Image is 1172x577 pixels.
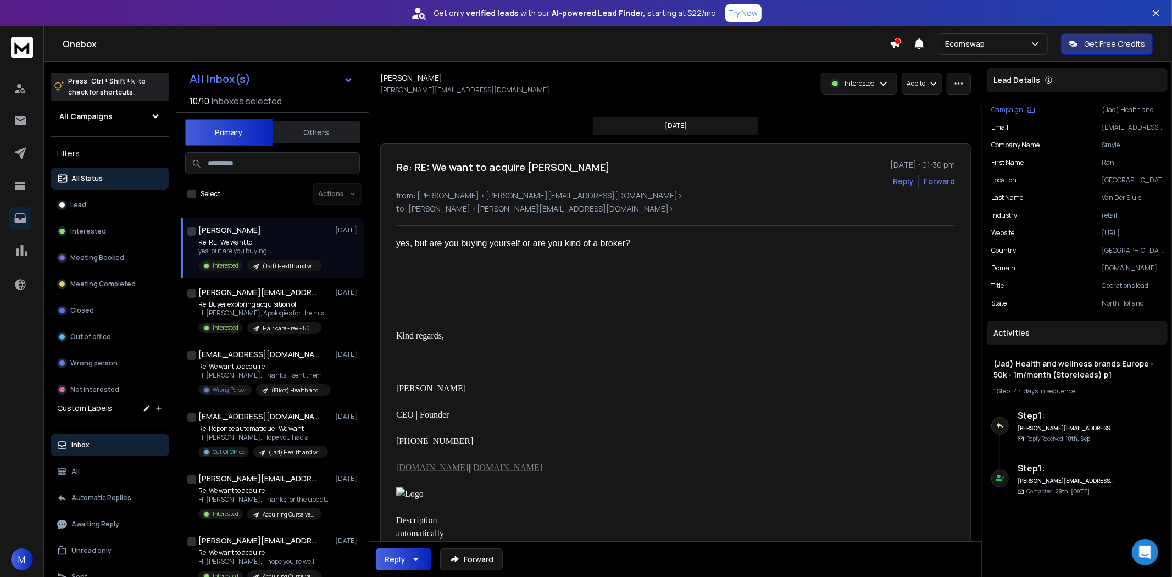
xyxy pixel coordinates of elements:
[991,123,1008,132] p: Email
[57,403,112,414] h3: Custom Labels
[51,379,169,401] button: Not Interested
[1018,424,1114,432] h6: [PERSON_NAME][EMAIL_ADDRESS][DOMAIN_NAME]
[70,253,124,262] p: Meeting Booked
[335,474,360,483] p: [DATE]
[1102,141,1163,149] p: Smyle
[993,358,1161,380] h1: (Jad) Health and wellness brands Europe - 50k - 1m/month (Storeleads) p1
[71,441,90,450] p: Inbox
[1102,123,1163,132] p: [EMAIL_ADDRESS][DOMAIN_NAME]
[198,473,319,484] h1: [PERSON_NAME][EMAIL_ADDRESS][DOMAIN_NAME]
[1018,462,1114,475] h6: Step 1 :
[271,386,324,395] p: (Eliott) Health and wellness brands Europe - 50k - 1m/month (Storeleads) p2
[70,280,136,288] p: Meeting Completed
[376,548,431,570] button: Reply
[1102,229,1163,237] p: [URL][DOMAIN_NAME]
[51,352,169,374] button: Wrong person
[991,246,1016,255] p: Country
[51,434,169,456] button: Inbox
[70,332,111,341] p: Out of office
[1102,158,1163,167] p: Ran
[70,306,94,315] p: Closed
[335,412,360,421] p: [DATE]
[198,247,322,256] p: yes, but are you buying
[213,448,245,456] p: Out Of Office
[68,76,146,98] p: Press to check for shortcuts.
[890,159,955,170] p: [DATE] : 01:30 pm
[440,548,503,570] button: Forward
[71,174,103,183] p: All Status
[987,321,1168,345] div: Activities
[845,79,875,88] p: Interested
[71,467,80,476] p: All
[665,121,687,130] p: [DATE]
[396,190,955,201] p: from: [PERSON_NAME] <[PERSON_NAME][EMAIL_ADDRESS][DOMAIN_NAME]>
[725,4,762,22] button: Try Now
[213,262,238,270] p: Interested
[71,546,112,555] p: Unread only
[1065,435,1090,442] span: 10th, Sep
[213,386,247,394] p: Wrong Person
[945,38,989,49] p: Ecomswap
[335,288,360,297] p: [DATE]
[1026,435,1090,443] p: Reply Received
[396,159,610,175] h1: Re: RE: We want to acquire [PERSON_NAME]
[991,193,1023,202] p: Last Name
[198,287,319,298] h1: [PERSON_NAME][EMAIL_ADDRESS][DOMAIN_NAME]
[51,487,169,509] button: Automatic Replies
[1055,487,1090,495] span: 28th, [DATE]
[51,106,169,127] button: All Campaigns
[185,119,273,146] button: Primary
[190,95,209,108] span: 10 / 10
[924,176,955,187] div: Forward
[434,8,716,19] p: Get only with our starting at $22/mo
[907,79,925,88] p: Add to
[335,536,360,545] p: [DATE]
[198,300,330,309] p: Re: Buyer exploring acquisition of
[198,309,330,318] p: Hi [PERSON_NAME], Apologies for the mix-up
[991,158,1024,167] p: First Name
[63,37,890,51] h1: Onebox
[1132,539,1158,565] div: Open Intercom Messenger
[198,371,330,380] p: Hi [PERSON_NAME], Thanks! I sent them
[198,362,330,371] p: Re: We want to acquire
[396,487,447,539] img: Logo Description automatically generated
[11,548,33,570] button: M
[396,408,717,421] p: CEO | Founder
[11,37,33,58] img: logo
[396,461,717,474] p: |
[70,227,106,236] p: Interested
[198,557,322,566] p: Hi [PERSON_NAME], I hope you're well!
[269,448,321,457] p: (Jad) Health and wellness brands Europe - 50k - 1m/month (Storeleads) p1
[1102,246,1163,255] p: [GEOGRAPHIC_DATA]
[213,510,238,518] p: Interested
[552,8,646,19] strong: AI-powered Lead Finder,
[198,411,319,422] h1: [EMAIL_ADDRESS][DOMAIN_NAME]
[51,299,169,321] button: Closed
[396,382,717,395] p: [PERSON_NAME]
[396,237,717,250] div: yes, but are you buying yourself or are you kind of a broker?
[51,220,169,242] button: Interested
[198,238,322,247] p: Re: RE: We want to
[335,226,360,235] p: [DATE]
[71,520,119,529] p: Awaiting Reply
[729,8,758,19] p: Try Now
[466,8,519,19] strong: verified leads
[396,435,717,448] p: [PHONE_NUMBER]
[51,146,169,161] h3: Filters
[991,281,1004,290] p: title
[51,513,169,535] button: Awaiting Reply
[181,68,362,90] button: All Inbox(s)
[1061,33,1153,55] button: Get Free Credits
[993,386,1010,396] span: 1 Step
[470,463,543,472] a: [DOMAIN_NAME]
[1102,193,1163,202] p: Van Der Sluis
[1018,409,1114,422] h6: Step 1 :
[991,211,1017,220] p: industry
[190,74,251,85] h1: All Inbox(s)
[198,548,322,557] p: Re: We want to acquire
[198,433,328,442] p: Hi [PERSON_NAME], Hope you had a
[198,349,319,360] h1: [EMAIL_ADDRESS][DOMAIN_NAME]
[51,461,169,482] button: All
